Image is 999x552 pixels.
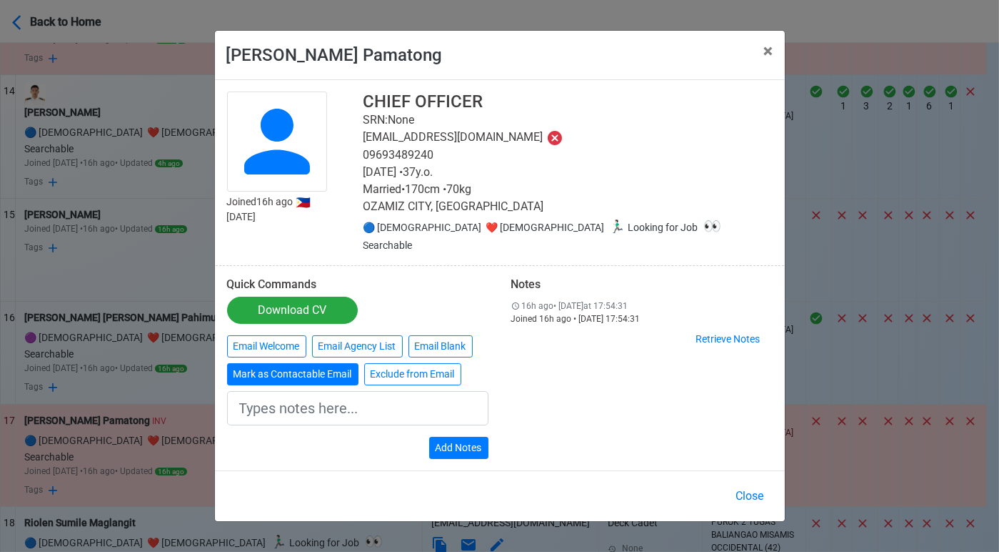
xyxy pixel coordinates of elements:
[511,277,773,291] h6: Notes
[363,222,725,251] span: gender
[690,328,767,350] button: Retrieve Notes
[607,222,698,233] span: Looking for Job
[363,181,773,198] p: Married • 170 cm • 70 kg
[363,112,773,129] p: SRN: None
[364,363,461,385] button: Exclude from Email
[363,164,773,181] p: [DATE] • 37 y.o.
[727,483,773,510] button: Close
[258,302,326,319] div: Download CV
[363,198,773,215] p: OZAMIZ CITY, [GEOGRAPHIC_DATA]
[227,363,358,385] button: Mark as Contactable Email
[227,391,488,425] input: Types notes here...
[511,312,773,325] div: Joined 16h ago • [DATE] 17:54:31
[312,335,403,358] button: Email Agency List
[227,277,488,291] h6: Quick Commands
[227,210,363,225] p: [DATE]
[227,335,306,358] button: Email Welcome
[764,41,773,61] span: ×
[363,92,773,112] h4: CHIEF OFFICER
[704,217,722,235] span: 👀
[227,297,358,324] a: Download CV
[610,219,626,234] span: 🏃🏻‍♂️
[226,45,443,65] span: [PERSON_NAME] Pamatong
[227,194,363,210] p: Joined 16h ago
[429,437,488,459] button: Add Notes
[363,147,773,164] p: 09693489240
[363,129,773,147] p: [EMAIL_ADDRESS][DOMAIN_NAME]
[296,197,311,209] span: 🇵🇭
[511,300,773,312] div: 16h ago • [DATE] at 17:54:31
[408,335,473,358] button: Email Blank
